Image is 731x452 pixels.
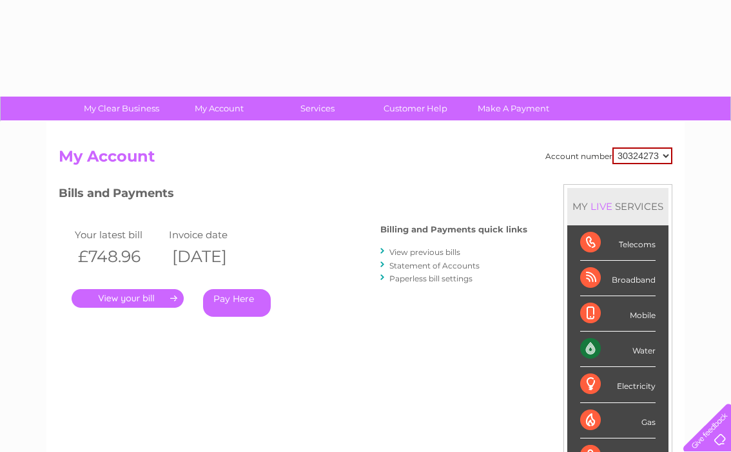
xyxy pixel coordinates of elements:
[580,332,656,367] div: Water
[166,243,260,270] th: [DATE]
[203,289,271,317] a: Pay Here
[166,97,273,120] a: My Account
[72,226,166,243] td: Your latest bill
[389,261,480,270] a: Statement of Accounts
[545,147,672,164] div: Account number
[59,147,672,172] h2: My Account
[580,367,656,402] div: Electricity
[166,226,260,243] td: Invoice date
[72,243,166,270] th: £748.96
[380,225,527,234] h4: Billing and Payments quick links
[68,97,175,120] a: My Clear Business
[389,274,473,283] a: Paperless bill settings
[580,296,656,332] div: Mobile
[567,188,668,225] div: MY SERVICES
[588,200,615,212] div: LIVE
[580,261,656,296] div: Broadband
[59,184,527,207] h3: Bills and Payments
[362,97,469,120] a: Customer Help
[580,403,656,438] div: Gas
[72,289,184,308] a: .
[389,247,460,257] a: View previous bills
[264,97,371,120] a: Services
[580,225,656,261] div: Telecoms
[460,97,567,120] a: Make A Payment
